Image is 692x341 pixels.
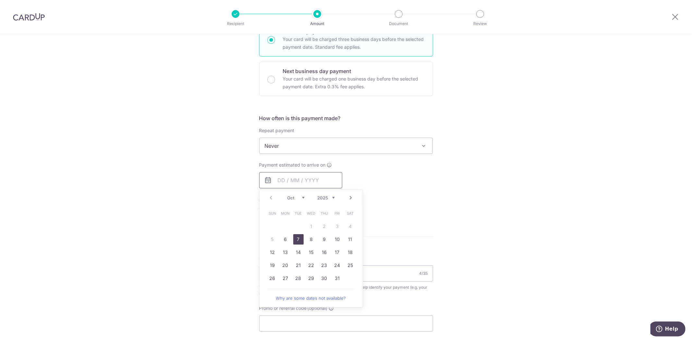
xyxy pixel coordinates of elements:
a: 8 [306,234,317,245]
p: Amount [293,20,341,27]
a: 27 [280,273,291,284]
p: Document [375,20,423,27]
span: Friday [332,208,343,219]
a: 10 [332,234,343,245]
a: 9 [319,234,330,245]
a: 24 [332,260,343,271]
a: 7 [293,234,304,245]
a: 29 [306,273,317,284]
span: Sunday [267,208,278,219]
h5: How often is this payment made? [259,114,433,122]
a: 21 [293,260,304,271]
a: 25 [345,260,356,271]
div: 4/35 [419,270,428,277]
a: 23 [319,260,330,271]
p: Your card will be charged one business day before the selected payment date. Extra 0.3% fee applies. [283,75,425,91]
span: Payment estimated to arrive on [259,162,326,168]
span: Monday [280,208,291,219]
p: Review [456,20,504,27]
a: 15 [306,247,317,258]
p: Recipient [212,20,260,27]
a: Next [347,194,355,202]
span: (optional) [308,305,328,311]
span: Never [260,138,433,154]
label: Repeat payment [259,127,295,134]
span: Thursday [319,208,330,219]
span: Saturday [345,208,356,219]
span: Never [259,138,433,154]
a: 17 [332,247,343,258]
a: 13 [280,247,291,258]
a: 11 [345,234,356,245]
p: Next business day payment [283,67,425,75]
input: DD / MM / YYYY [259,172,342,188]
a: 20 [280,260,291,271]
a: 28 [293,273,304,284]
a: 14 [293,247,304,258]
a: 16 [319,247,330,258]
iframe: Opens a widget where you can find more information [650,322,686,338]
a: 6 [280,234,291,245]
span: Promo or referral code [259,305,307,311]
img: CardUp [13,13,45,21]
a: 26 [267,273,278,284]
a: 18 [345,247,356,258]
a: 22 [306,260,317,271]
p: Your card will be charged three business days before the selected payment date. Standard fee appl... [283,35,425,51]
a: 12 [267,247,278,258]
span: Tuesday [293,208,304,219]
a: 30 [319,273,330,284]
span: Wednesday [306,208,317,219]
a: Why are some dates not available? [267,292,355,305]
a: 31 [332,273,343,284]
a: 19 [267,260,278,271]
